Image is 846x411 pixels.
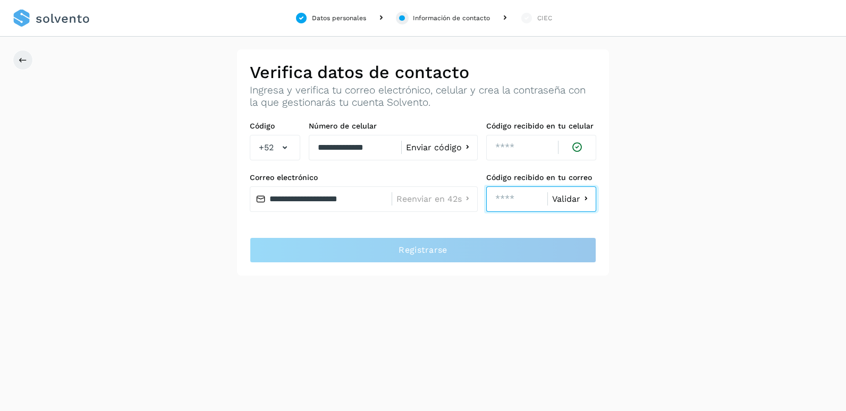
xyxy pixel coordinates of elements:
div: Información de contacto [413,13,490,23]
span: +52 [259,141,274,154]
button: Reenviar en 42s [396,193,473,204]
h2: Verifica datos de contacto [250,62,596,82]
div: CIEC [537,13,552,23]
div: Datos personales [312,13,366,23]
p: Ingresa y verifica tu correo electrónico, celular y crea la contraseña con la que gestionarás tu ... [250,84,596,109]
span: Registrarse [399,244,447,256]
button: Registrarse [250,237,596,263]
button: Enviar código [406,142,473,153]
label: Código recibido en tu celular [486,122,596,131]
span: Enviar código [406,143,462,152]
span: Validar [552,195,580,203]
span: Reenviar en 42s [396,195,462,203]
label: Número de celular [309,122,478,131]
button: Validar [552,193,591,204]
label: Código [250,122,300,131]
label: Correo electrónico [250,173,478,182]
label: Código recibido en tu correo [486,173,596,182]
